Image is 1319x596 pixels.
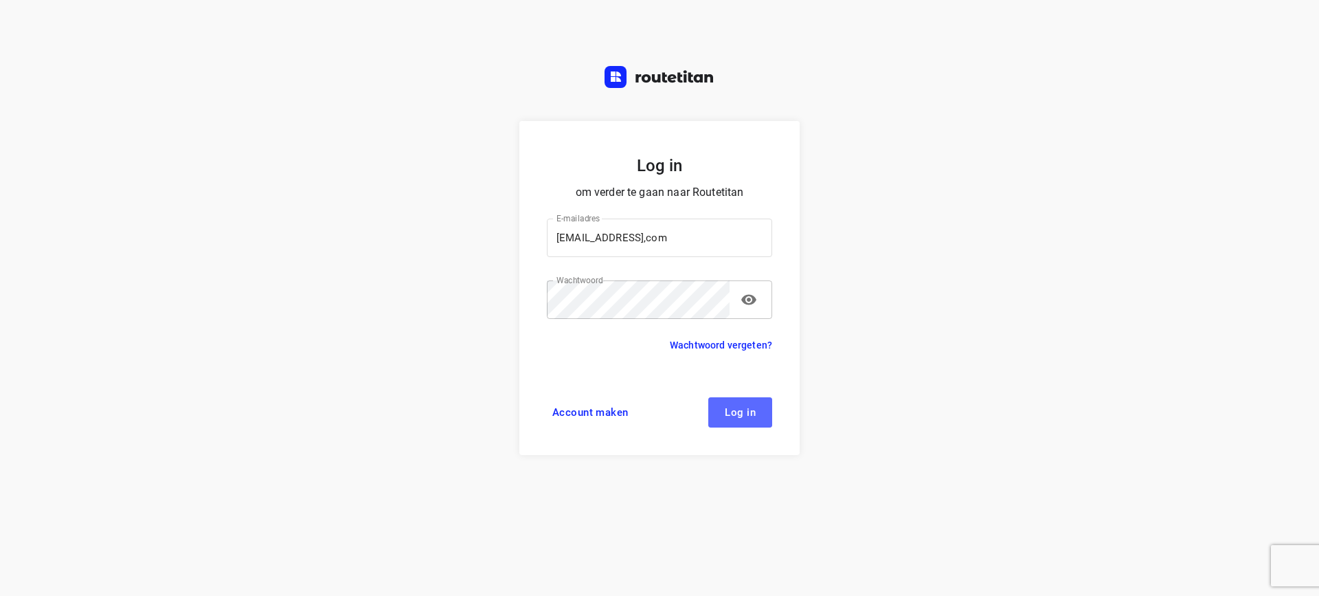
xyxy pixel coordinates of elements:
a: Wachtwoord vergeten? [670,337,772,353]
button: toggle password visibility [735,286,763,313]
a: Account maken [547,397,634,428]
a: Routetitan [605,66,714,91]
span: Log in [725,407,756,418]
button: Log in [708,397,772,428]
img: Routetitan [605,66,714,88]
h5: Log in [547,154,772,177]
p: om verder te gaan naar Routetitan [547,183,772,202]
span: Account maken [552,407,629,418]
